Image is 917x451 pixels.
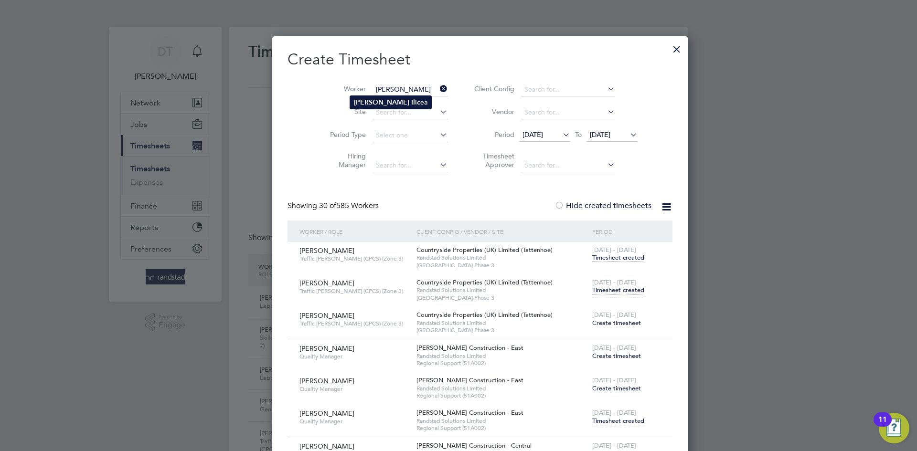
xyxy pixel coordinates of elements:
input: Search for... [521,106,615,119]
span: Randstad Solutions Limited [416,286,587,294]
span: [PERSON_NAME] [299,246,354,255]
label: Hide created timesheets [554,201,651,210]
div: Showing [288,201,381,211]
span: Randstad Solutions Limited [416,319,587,327]
span: Create timesheet [592,319,641,327]
span: Regional Support (51A002) [416,392,587,399]
span: [PERSON_NAME] Construction - East [416,376,523,384]
span: [DATE] [522,130,543,139]
span: [DATE] - [DATE] [592,278,636,286]
span: Randstad Solutions Limited [416,417,587,425]
span: Regional Support (51A002) [416,424,587,432]
button: Open Resource Center, 11 new notifications [879,413,909,443]
b: Ilic [411,98,420,106]
span: [PERSON_NAME] Construction - Central [416,441,532,450]
span: [DATE] - [DATE] [592,246,636,254]
li: ea [350,96,431,109]
span: [PERSON_NAME] [299,442,354,451]
label: Hiring Manager [323,152,366,169]
span: Traffic [PERSON_NAME] (CPCS) (Zone 3) [299,287,409,295]
span: [PERSON_NAME] [299,311,354,320]
span: Quality Manager [299,353,409,360]
input: Search for... [373,159,448,172]
span: [PERSON_NAME] Construction - East [416,344,523,352]
label: Site [323,107,366,116]
label: Client Config [471,84,514,93]
input: Search for... [521,83,615,96]
b: [PERSON_NAME] [354,98,409,106]
span: 30 of [319,201,336,210]
span: Regional Support (51A002) [416,359,587,367]
span: [DATE] - [DATE] [592,409,636,417]
label: Worker [323,84,366,93]
div: Client Config / Vendor / Site [414,220,590,242]
span: [PERSON_NAME] [299,344,354,353]
span: [PERSON_NAME] [299,279,354,287]
span: Timesheet created [592,417,644,425]
label: Period Type [323,130,366,139]
span: [GEOGRAPHIC_DATA] Phase 3 [416,262,587,269]
input: Select one [373,129,448,142]
span: Countryside Properties (UK) Limited (Tattenhoe) [416,311,553,319]
div: 11 [878,420,887,432]
span: Quality Manager [299,385,409,393]
span: Timesheet created [592,286,644,294]
span: [GEOGRAPHIC_DATA] Phase 3 [416,294,587,302]
input: Search for... [373,106,448,119]
span: Traffic [PERSON_NAME] (CPCS) (Zone 3) [299,320,409,327]
span: Quality Manager [299,418,409,425]
span: Randstad Solutions Limited [416,385,587,392]
span: [DATE] - [DATE] [592,344,636,352]
span: Create timesheet [592,384,641,392]
span: Timesheet created [592,253,644,262]
span: [DATE] [590,130,610,139]
span: [PERSON_NAME] Construction - East [416,409,523,417]
span: Randstad Solutions Limited [416,254,587,262]
span: Traffic [PERSON_NAME] (CPCS) (Zone 3) [299,255,409,262]
div: Period [590,220,663,242]
span: 585 Workers [319,201,379,210]
span: Countryside Properties (UK) Limited (Tattenhoe) [416,278,553,286]
span: [DATE] - [DATE] [592,311,636,319]
span: [GEOGRAPHIC_DATA] Phase 3 [416,326,587,334]
div: Worker / Role [297,220,414,242]
span: Countryside Properties (UK) Limited (Tattenhoe) [416,246,553,254]
h2: Create Timesheet [288,50,672,70]
span: [DATE] - [DATE] [592,441,636,450]
span: Create timesheet [592,352,641,360]
span: [PERSON_NAME] [299,377,354,385]
label: Vendor [471,107,514,116]
span: [DATE] - [DATE] [592,376,636,384]
label: Period [471,130,514,139]
span: To [572,128,585,141]
span: [PERSON_NAME] [299,409,354,418]
span: Randstad Solutions Limited [416,352,587,360]
label: Timesheet Approver [471,152,514,169]
input: Search for... [373,83,448,96]
input: Search for... [521,159,615,172]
